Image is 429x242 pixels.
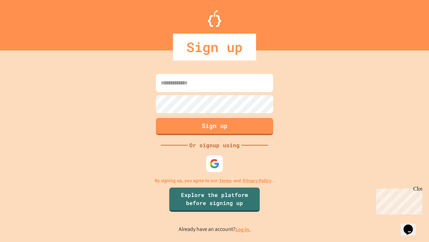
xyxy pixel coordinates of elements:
[219,177,232,184] a: Terms
[179,225,251,234] p: Already have an account?
[401,215,422,235] iframe: chat widget
[235,226,251,233] a: Log in.
[173,34,256,61] div: Sign up
[373,186,422,214] iframe: chat widget
[169,188,260,212] a: Explore the platform before signing up
[208,10,221,27] img: Logo.svg
[3,3,46,43] div: Chat with us now!Close
[155,177,274,184] p: By signing up, you agree to our and .
[156,118,273,135] button: Sign up
[243,177,271,184] a: Privacy Policy
[188,141,241,149] div: Or signup using
[209,159,220,169] img: google-icon.svg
